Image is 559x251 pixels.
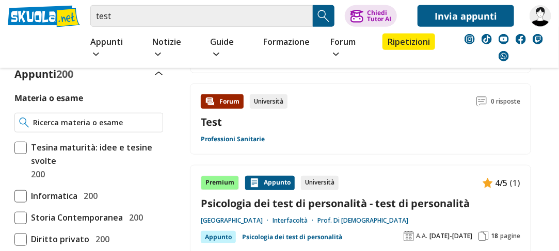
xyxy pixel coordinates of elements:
div: Chiedi Tutor AI [367,10,391,22]
span: 200 [79,189,98,203]
a: Invia appunti [418,5,514,27]
img: youtube [499,34,509,44]
a: [GEOGRAPHIC_DATA] [201,216,273,225]
span: (1) [509,176,520,190]
a: Notizie [150,34,193,63]
a: Formazione [261,34,312,52]
a: Test [201,115,222,129]
img: facebook [516,34,526,44]
span: 200 [56,67,73,81]
img: Appunti contenuto [249,178,260,188]
img: Commenti lettura [476,96,487,107]
a: Prof. Di [DEMOGRAPHIC_DATA] [317,216,408,225]
span: 4/5 [495,176,507,190]
div: Premium [201,176,239,190]
span: Diritto privato [27,232,89,246]
img: twitch [533,34,543,44]
span: Storia Contemporanea [27,211,123,224]
img: Cerca appunti, riassunti o versioni [316,8,331,24]
img: Forum contenuto [205,96,215,107]
div: Appunto [245,176,295,190]
img: Anno accademico [404,231,414,241]
input: Ricerca materia o esame [33,118,158,128]
span: Tesina maturità: idee e tesine svolte [27,141,163,168]
button: ChiediTutor AI [345,5,397,27]
button: Search Button [313,5,334,27]
span: 200 [125,211,143,224]
a: Appunti [88,34,134,63]
a: Professioni Sanitarie [201,135,265,143]
div: Università [250,94,288,109]
a: Psicologia dei test di personalità [242,231,342,243]
span: [DATE]-[DATE] [429,232,472,240]
img: instagram [465,34,475,44]
span: 200 [91,232,109,246]
img: WhatsApp [499,51,509,61]
span: 200 [27,168,45,181]
img: Pagine [478,231,489,241]
label: Appunti [14,67,73,81]
a: Interfacoltà [273,216,317,225]
input: Cerca appunti, riassunti o versioni [90,5,313,27]
span: A.A. [416,232,427,240]
img: Ricerca materia o esame [19,118,29,128]
span: pagine [500,232,520,240]
a: Guide [208,34,246,63]
span: 0 risposte [491,94,520,109]
a: Psicologia dei test di personalità - test di personalità [201,196,520,210]
div: Università [301,176,339,190]
a: Ripetizioni [382,34,435,50]
a: Forum [328,34,367,63]
span: Informatica [27,189,77,203]
img: Apri e chiudi sezione [155,72,163,76]
div: Appunto [201,231,236,243]
img: luceli [530,5,551,27]
div: Forum [201,94,244,109]
label: Materia o esame [14,92,83,104]
span: 18 [491,232,498,240]
img: Appunti contenuto [483,178,493,188]
img: tiktok [482,34,492,44]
